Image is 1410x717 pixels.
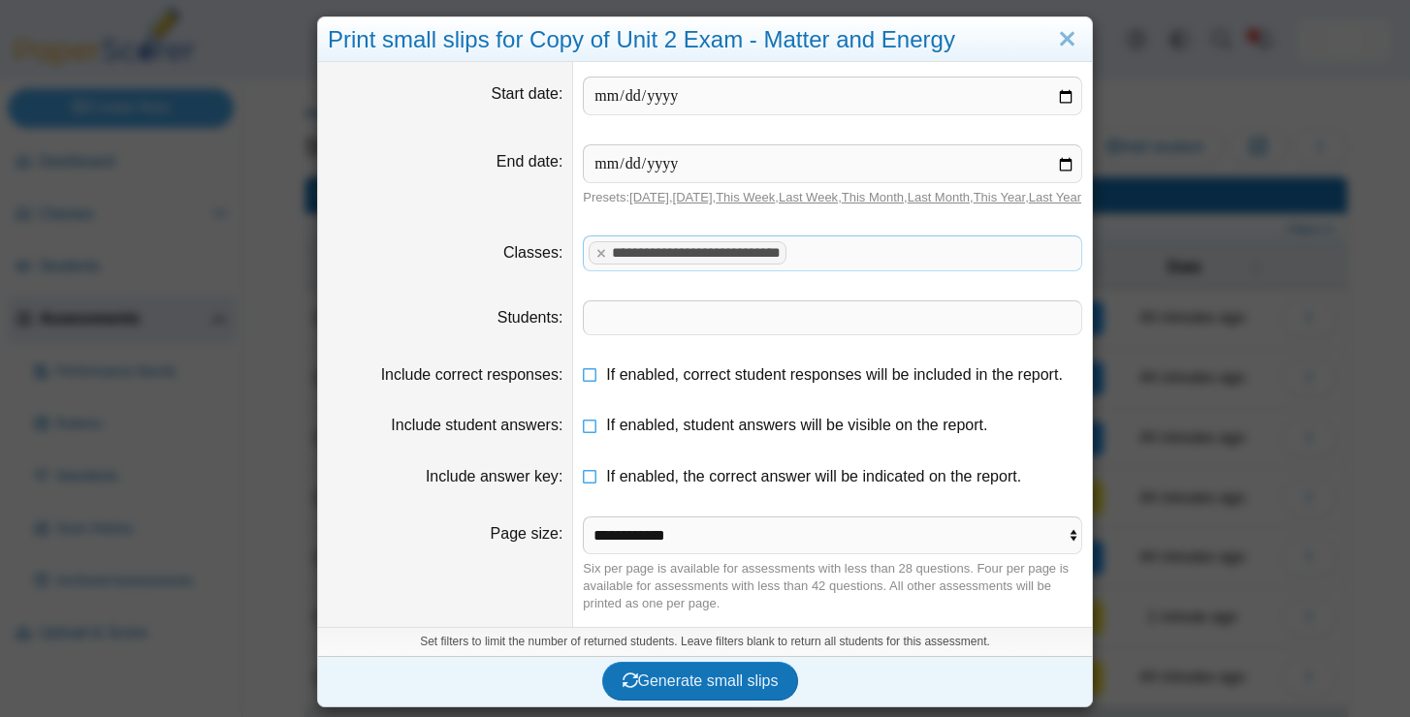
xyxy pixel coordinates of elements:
[1052,23,1082,56] a: Close
[602,662,799,701] button: Generate small slips
[497,309,563,326] label: Students
[842,190,904,204] a: This Month
[593,247,609,260] x: remove tag
[629,190,669,204] a: [DATE]
[318,627,1092,656] div: Set filters to limit the number of returned students. Leave filters blank to return all students ...
[606,468,1021,484] span: If enabled, the correct answer will be indicated on the report.
[583,560,1082,613] div: Six per page is available for assessments with less than 28 questions. Four per page is available...
[974,190,1026,204] a: This Year
[583,300,1082,335] tags: ​
[908,190,970,204] a: Last Month
[381,366,563,383] label: Include correct responses
[583,189,1082,206] div: Presets: , , , , , , ,
[1029,190,1081,204] a: Last Year
[318,17,1092,63] div: Print small slips for Copy of Unit 2 Exam - Matter and Energy
[583,235,1082,270] tags: ​
[606,417,987,433] span: If enabled, student answers will be visible on the report.
[623,672,779,689] span: Generate small slips
[391,417,562,433] label: Include student answers
[503,244,562,261] label: Classes
[426,468,562,484] label: Include answer key
[716,190,775,204] a: This Week
[779,190,838,204] a: Last Week
[492,85,563,102] label: Start date
[673,190,713,204] a: [DATE]
[497,153,563,170] label: End date
[606,366,1063,383] span: If enabled, correct student responses will be included in the report.
[491,525,563,542] label: Page size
